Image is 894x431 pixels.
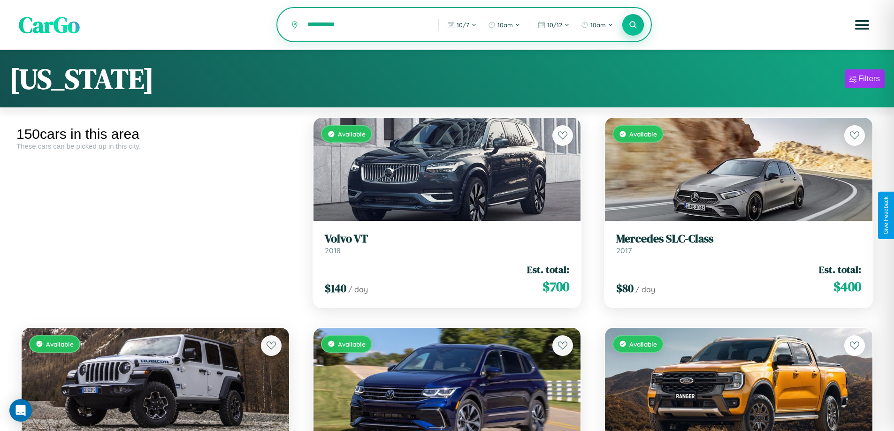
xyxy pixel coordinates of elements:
div: Filters [858,74,880,83]
span: Available [338,130,366,138]
span: Available [629,340,657,348]
div: These cars can be picked up in this city. [16,142,294,150]
a: Volvo VT2018 [325,232,570,255]
span: 10am [590,21,606,29]
a: Mercedes SLC-Class2017 [616,232,861,255]
div: Open Intercom Messenger [9,399,32,422]
span: Available [338,340,366,348]
button: Filters [845,69,885,88]
div: Give Feedback [883,197,889,234]
button: 10/12 [533,17,574,32]
h3: Volvo VT [325,232,570,246]
div: 150 cars in this area [16,126,294,142]
span: $ 140 [325,280,346,296]
span: 2017 [616,246,632,255]
span: Est. total: [819,263,861,276]
span: $ 400 [833,277,861,296]
button: 10am [576,17,618,32]
span: CarGo [19,9,80,40]
h1: [US_STATE] [9,60,154,98]
span: Est. total: [527,263,569,276]
span: 2018 [325,246,341,255]
span: 10 / 7 [457,21,469,29]
span: 10 / 12 [547,21,562,29]
button: Open menu [849,12,875,38]
span: / day [635,285,655,294]
span: Available [629,130,657,138]
h3: Mercedes SLC-Class [616,232,861,246]
span: Available [46,340,74,348]
span: 10am [497,21,513,29]
span: / day [348,285,368,294]
button: 10am [483,17,525,32]
span: $ 700 [543,277,569,296]
button: 10/7 [443,17,481,32]
span: $ 80 [616,280,634,296]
